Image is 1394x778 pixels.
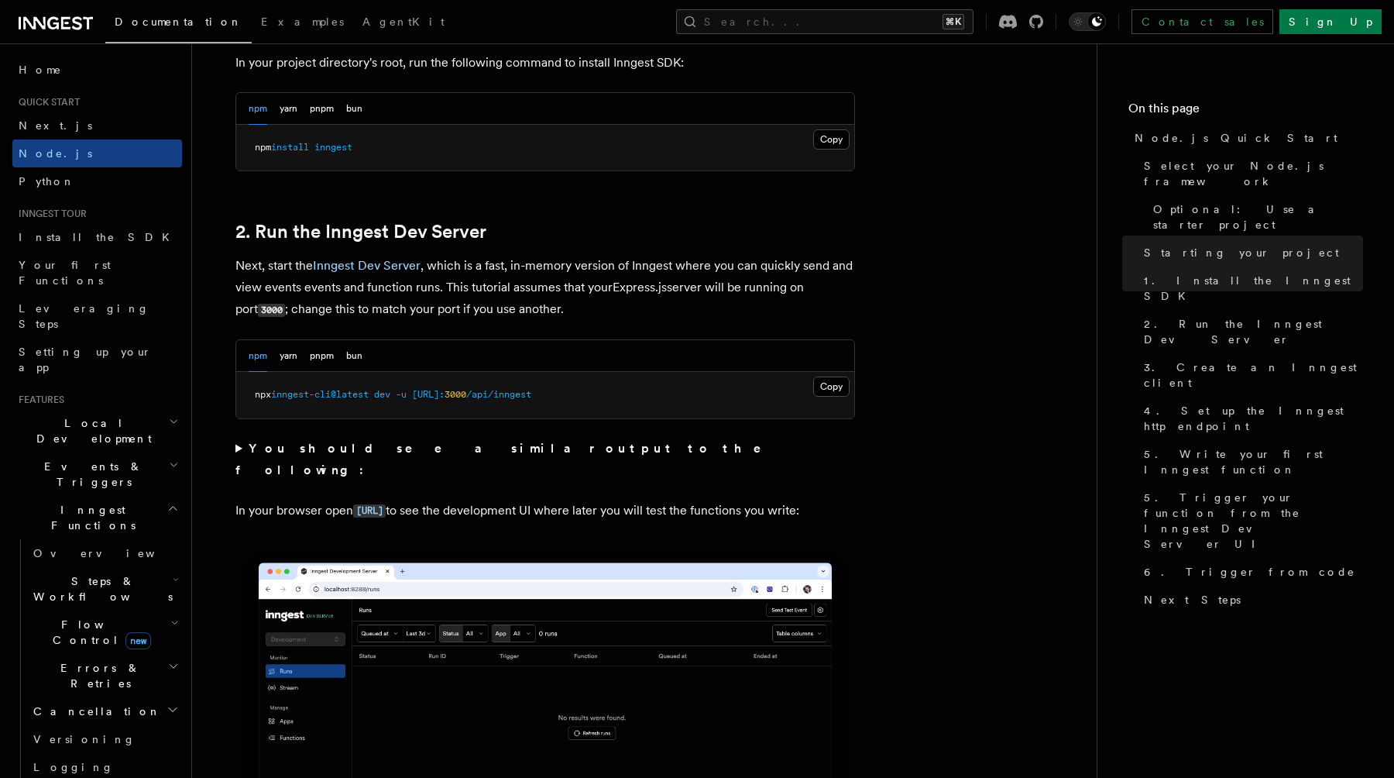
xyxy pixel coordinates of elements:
[12,294,182,338] a: Leveraging Steps
[353,504,386,518] code: [URL]
[33,547,193,559] span: Overview
[235,500,855,522] p: In your browser open to see the development UI where later you will test the functions you write:
[1138,558,1363,586] a: 6. Trigger from code
[1144,592,1241,608] span: Next Steps
[255,142,271,153] span: npm
[1138,267,1363,310] a: 1. Install the Inngest SDK
[1135,130,1337,146] span: Node.js Quick Start
[12,139,182,167] a: Node.js
[1138,586,1363,614] a: Next Steps
[346,93,362,125] button: bun
[12,459,169,490] span: Events & Triggers
[33,733,136,745] span: Versioning
[27,617,170,648] span: Flow Control
[27,573,173,604] span: Steps & Workflows
[27,660,168,691] span: Errors & Retries
[33,761,114,773] span: Logging
[19,175,75,188] span: Python
[261,15,344,28] span: Examples
[1138,310,1363,353] a: 2. Run the Inngest Dev Server
[412,389,445,400] span: [URL]:
[1138,397,1363,440] a: 4. Set up the Inngest http endpoint
[1131,9,1273,34] a: Contact sales
[27,697,182,725] button: Cancellation
[271,389,369,400] span: inngest-cli@latest
[813,377,850,397] button: Copy
[255,389,271,400] span: npx
[1128,99,1363,124] h4: On this page
[105,5,252,43] a: Documentation
[942,14,964,29] kbd: ⌘K
[1279,9,1382,34] a: Sign Up
[310,93,334,125] button: pnpm
[12,415,169,446] span: Local Development
[362,15,445,28] span: AgentKit
[1144,316,1363,347] span: 2. Run the Inngest Dev Server
[12,409,182,453] button: Local Development
[235,438,855,481] summary: You should see a similar output to the following:
[27,611,182,654] button: Flow Controlnew
[125,632,151,649] span: new
[27,704,161,719] span: Cancellation
[1144,158,1363,189] span: Select your Node.js framework
[374,389,390,400] span: dev
[1144,273,1363,304] span: 1. Install the Inngest SDK
[27,654,182,697] button: Errors & Retries
[12,208,87,220] span: Inngest tour
[19,119,92,132] span: Next.js
[12,338,182,381] a: Setting up your app
[258,304,285,317] code: 3000
[1144,564,1355,580] span: 6. Trigger from code
[1138,484,1363,558] a: 5. Trigger your function from the Inngest Dev Server UI
[19,147,92,160] span: Node.js
[235,221,486,243] a: 2. Run the Inngest Dev Server
[396,389,407,400] span: -u
[280,93,297,125] button: yarn
[12,502,167,533] span: Inngest Functions
[235,441,783,477] strong: You should see a similar output to the following:
[1153,201,1363,232] span: Optional: Use a starter project
[466,389,531,400] span: /api/inngest
[1069,12,1106,31] button: Toggle dark mode
[12,96,80,108] span: Quick start
[27,567,182,611] button: Steps & Workflows
[813,129,850,150] button: Copy
[1138,440,1363,484] a: 5. Write your first Inngest function
[1144,490,1363,552] span: 5. Trigger your function from the Inngest Dev Server UI
[353,503,386,518] a: [URL]
[445,389,466,400] span: 3000
[1144,360,1363,391] span: 3. Create an Inngest client
[1138,353,1363,397] a: 3. Create an Inngest client
[235,52,855,74] p: In your project directory's root, run the following command to install Inngest SDK:
[271,142,309,153] span: install
[12,112,182,139] a: Next.js
[310,340,334,372] button: pnpm
[12,167,182,195] a: Python
[676,9,973,34] button: Search...⌘K
[27,539,182,567] a: Overview
[1144,245,1339,260] span: Starting your project
[353,5,454,42] a: AgentKit
[1138,239,1363,267] a: Starting your project
[1128,124,1363,152] a: Node.js Quick Start
[12,223,182,251] a: Install the SDK
[12,56,182,84] a: Home
[249,93,267,125] button: npm
[12,251,182,294] a: Your first Functions
[280,340,297,372] button: yarn
[1147,195,1363,239] a: Optional: Use a starter project
[346,340,362,372] button: bun
[1138,152,1363,195] a: Select your Node.js framework
[12,496,182,539] button: Inngest Functions
[235,255,855,321] p: Next, start the , which is a fast, in-memory version of Inngest where you can quickly send and vi...
[12,394,64,406] span: Features
[12,453,182,496] button: Events & Triggers
[27,725,182,753] a: Versioning
[1144,446,1363,477] span: 5. Write your first Inngest function
[19,302,149,330] span: Leveraging Steps
[313,258,421,273] a: Inngest Dev Server
[1144,403,1363,434] span: 4. Set up the Inngest http endpoint
[19,259,111,287] span: Your first Functions
[115,15,242,28] span: Documentation
[19,231,179,243] span: Install the SDK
